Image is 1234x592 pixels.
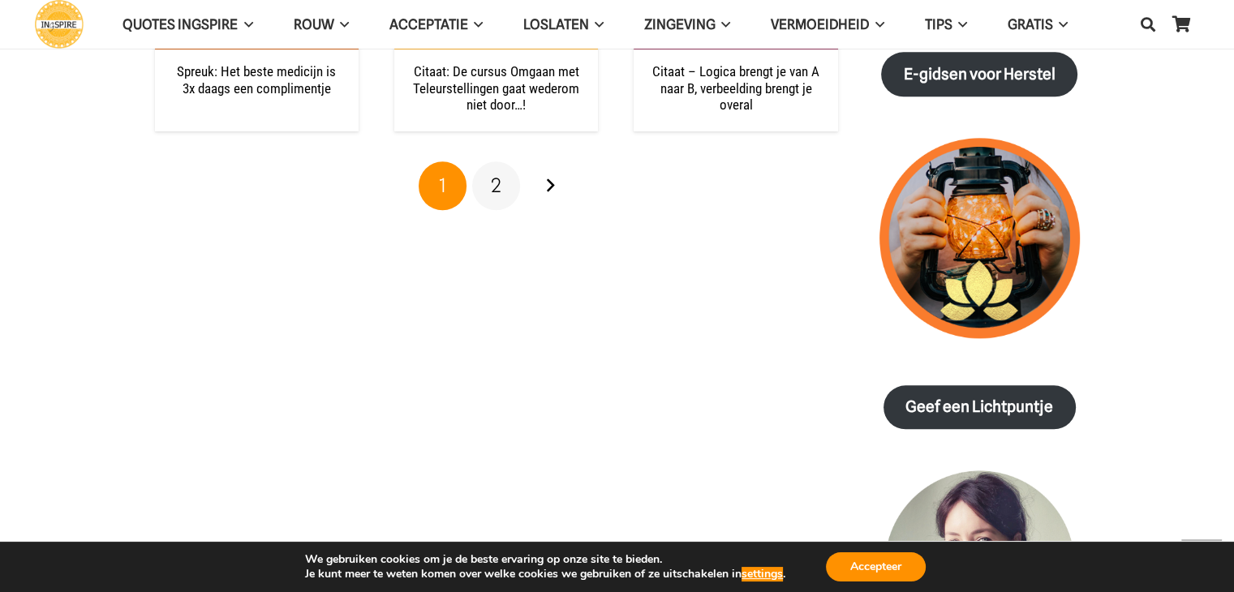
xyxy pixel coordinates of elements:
button: Accepteer [826,552,926,581]
span: Pagina 1 [419,161,467,210]
a: Terug naar top [1181,539,1222,580]
a: Geef een Lichtpuntje [884,385,1076,430]
a: ROUWROUW Menu [273,4,368,45]
span: ROUW Menu [333,4,348,45]
a: LoslatenLoslaten Menu [503,4,624,45]
span: 2 [491,174,501,197]
a: Spreuk: Het beste medicijn is 3x daags een complimentje [177,63,336,96]
span: GRATIS Menu [1053,4,1068,45]
p: Je kunt meer te weten komen over welke cookies we gebruiken of ze uitschakelen in . [305,567,785,581]
a: Citaat: De cursus Omgaan met Teleurstellingen gaat wederom niet door…! [413,63,579,113]
span: GRATIS [1008,16,1053,32]
span: TIPS Menu [952,4,966,45]
strong: Geef een Lichtpuntje [905,397,1053,416]
span: TIPS [924,16,952,32]
span: Zingeving Menu [716,4,730,45]
a: Citaat – Logica brengt je van A naar B, verbeelding brengt je overal [652,63,819,113]
span: VERMOEIDHEID Menu [869,4,884,45]
a: QUOTES INGSPIREQUOTES INGSPIRE Menu [102,4,273,45]
a: VERMOEIDHEIDVERMOEIDHEID Menu [750,4,904,45]
span: QUOTES INGSPIRE Menu [238,4,252,45]
img: lichtpuntjes voor in donkere tijden [879,138,1080,338]
span: Loslaten [523,16,589,32]
button: settings [742,567,783,581]
strong: E-gidsen voor Herstel [904,65,1056,84]
span: VERMOEIDHEID [771,16,869,32]
a: Pagina 2 [472,161,521,210]
a: E-gidsen voor Herstel [881,52,1077,97]
span: Loslaten Menu [589,4,604,45]
span: QUOTES INGSPIRE [123,16,238,32]
a: Zoeken [1132,4,1164,45]
a: AcceptatieAcceptatie Menu [369,4,503,45]
a: ZingevingZingeving Menu [624,4,750,45]
p: We gebruiken cookies om je de beste ervaring op onze site te bieden. [305,552,785,567]
span: Zingeving [644,16,716,32]
span: ROUW [293,16,333,32]
span: Acceptatie Menu [468,4,483,45]
a: TIPSTIPS Menu [904,4,987,45]
span: 1 [439,174,446,197]
a: GRATISGRATIS Menu [987,4,1088,45]
span: Acceptatie [389,16,468,32]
